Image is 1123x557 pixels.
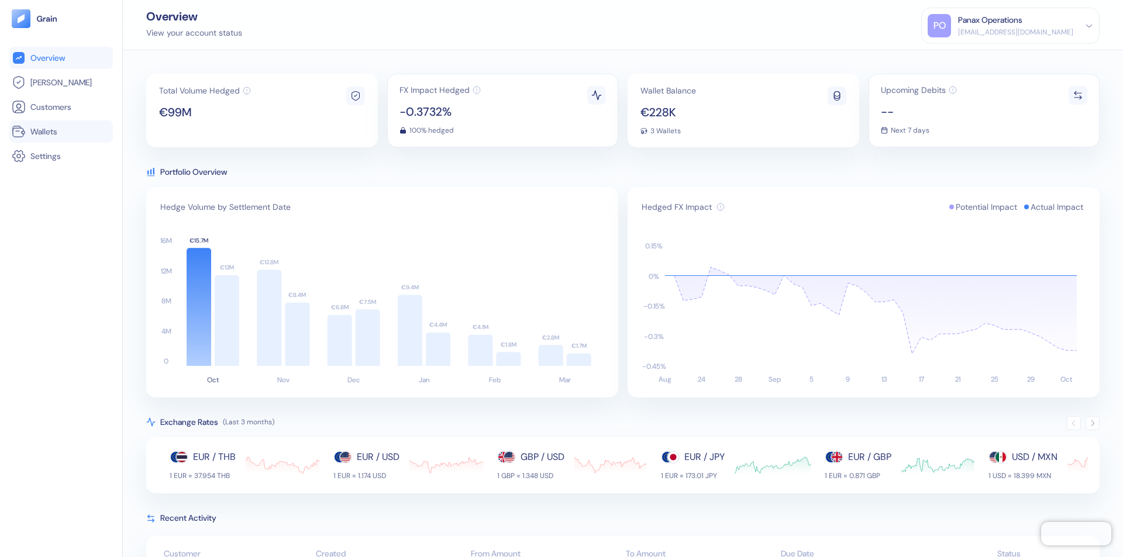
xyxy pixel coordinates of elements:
text: €4.4M [429,321,447,328]
a: Settings [12,149,111,163]
text: Oct [1060,375,1073,384]
text: Nov [277,375,290,385]
text: 16M [160,236,172,245]
text: €8.4M [288,291,306,299]
text: €7.5M [359,298,376,306]
div: EUR / JPY [684,450,725,464]
text: 0.15 % [645,241,663,251]
span: Settings [30,150,61,162]
span: 100% hedged [409,127,454,134]
div: 1 EUR = 1.174 USD [333,471,399,480]
span: 3 Wallets [650,127,681,134]
span: Actual Impact [1031,201,1083,213]
text: Jan [419,375,430,385]
span: Wallets [30,126,57,137]
div: GBP / USD [521,450,564,464]
span: Hedged FX Impact [642,201,712,213]
span: Recent Activity [160,512,216,524]
div: USD / MXN [1012,450,1057,464]
span: Exchange Rates [160,416,218,428]
div: PO [928,14,951,37]
span: Customers [30,101,71,113]
div: Overview [146,11,242,22]
span: €99M [159,106,251,118]
text: €12M [220,264,234,271]
text: 24 [698,375,705,384]
div: View your account status [146,27,242,39]
text: €15.7M [190,237,208,244]
text: €4.1M [473,323,488,331]
span: €228K [640,106,696,118]
text: €1.8M [501,341,516,348]
text: Aug [659,375,671,384]
span: FX Impact Hedged [399,86,470,94]
span: -- [881,106,957,117]
text: 4M [161,327,171,336]
span: Portfolio Overview [160,166,227,178]
a: Customers [12,100,111,114]
text: 13 [881,375,887,384]
span: Total Volume Hedged [159,87,240,95]
div: 1 EUR = 173.01 JPY [661,471,725,480]
span: Overview [30,52,65,64]
text: -0.15 % [643,302,665,311]
div: Panax Operations [958,14,1022,26]
span: -0.3732% [399,106,481,117]
img: logo [36,15,58,23]
div: 1 EUR = 37.954 THB [170,471,236,480]
span: (Last 3 months) [223,417,274,427]
div: 1 GBP = 1.348 USD [497,471,564,480]
text: 0 % [649,272,659,281]
text: 0 [164,357,168,366]
div: 1 USD = 18.399 MXN [988,471,1057,480]
a: Overview [12,51,111,65]
div: 1 EUR = 0.871 GBP [825,471,891,480]
text: -0.3 % [644,332,664,341]
text: €2.8M [542,334,559,341]
text: 21 [955,375,960,384]
text: 9 [846,375,850,384]
span: Upcoming Debits [881,86,946,94]
a: [PERSON_NAME] [12,75,111,89]
text: Dec [347,375,360,385]
text: 8M [161,296,171,306]
text: 5 [809,375,814,384]
iframe: Chatra live chat [1041,522,1111,545]
text: 17 [919,375,924,384]
text: 25 [991,375,998,384]
text: €9.4M [401,283,419,291]
span: [PERSON_NAME] [30,77,92,88]
div: EUR / USD [357,450,399,464]
text: Sep [769,375,781,384]
text: -0.45 % [642,362,666,371]
span: Next 7 days [891,127,929,134]
text: 28 [735,375,742,384]
text: €1.7M [571,342,587,350]
text: €6.8M [331,303,349,311]
text: 12M [161,267,172,276]
span: Wallet Balance [640,87,696,95]
text: 29 [1027,375,1035,384]
a: Wallets [12,124,111,139]
span: Potential Impact [956,201,1017,213]
text: Oct [207,375,219,385]
div: [EMAIL_ADDRESS][DOMAIN_NAME] [958,27,1073,37]
text: €12.8M [260,258,278,266]
text: Feb [489,375,501,385]
img: logo-tablet-V2.svg [12,9,30,28]
span: Hedge Volume by Settlement Date [160,201,291,213]
text: Mar [559,375,571,385]
div: EUR / THB [193,450,236,464]
div: EUR / GBP [848,450,891,464]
